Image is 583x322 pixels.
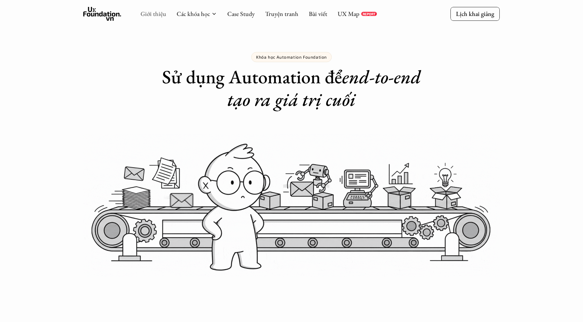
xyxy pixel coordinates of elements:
a: Các khóa học [177,10,210,18]
a: Lịch khai giảng [450,7,500,20]
a: Bài viết [309,10,327,18]
a: Case Study [227,10,255,18]
a: REPORT [361,12,377,16]
em: end-to-end tạo ra giá trị cuối [227,65,425,111]
h1: Sử dụng Automation để [153,66,430,111]
p: REPORT [363,12,375,16]
p: Khóa học Automation Foundation [256,54,327,59]
a: Giới thiệu [141,10,166,18]
a: Truyện tranh [265,10,298,18]
p: Lịch khai giảng [456,10,494,18]
a: UX Map [338,10,360,18]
